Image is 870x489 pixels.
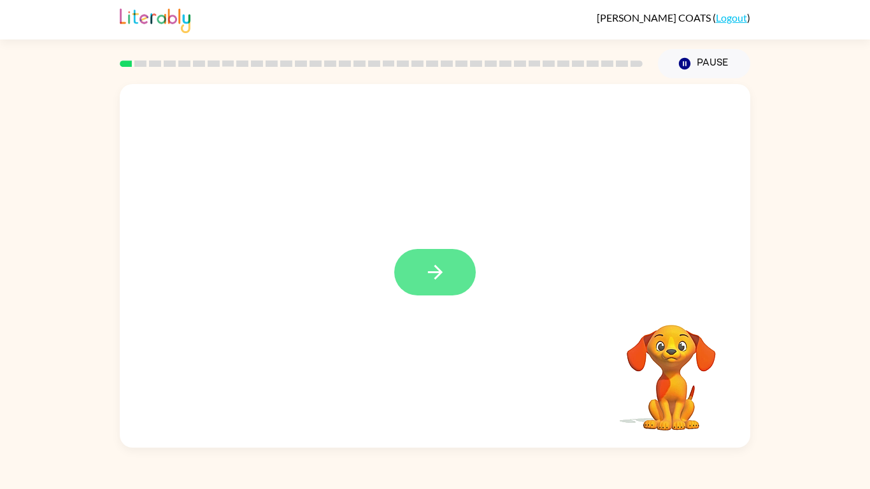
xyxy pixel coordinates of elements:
img: Literably [120,5,190,33]
div: ( ) [597,11,750,24]
video: Your browser must support playing .mp4 files to use Literably. Please try using another browser. [608,305,735,432]
span: [PERSON_NAME] COATS [597,11,713,24]
a: Logout [716,11,747,24]
button: Pause [658,49,750,78]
